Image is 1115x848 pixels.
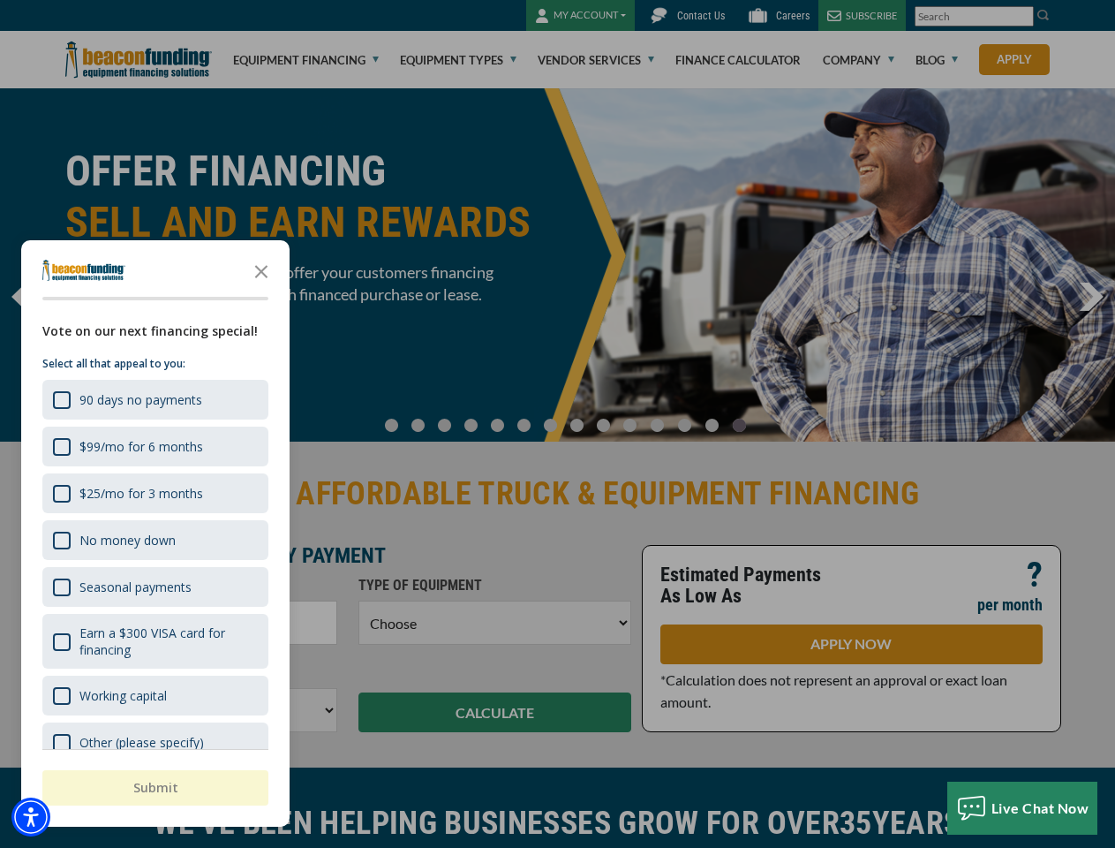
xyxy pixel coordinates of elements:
div: Working capital [42,676,268,715]
button: Live Chat Now [947,782,1098,835]
div: No money down [42,520,268,560]
div: Working capital [79,687,167,704]
img: Company logo [42,260,125,281]
div: Seasonal payments [42,567,268,607]
p: Select all that appeal to you: [42,355,268,373]
div: Seasonal payments [79,579,192,595]
div: $99/mo for 6 months [79,438,203,455]
div: $99/mo for 6 months [42,427,268,466]
span: Live Chat Now [991,799,1089,816]
div: Other (please specify) [79,734,204,751]
div: Vote on our next financing special! [42,322,268,341]
div: Earn a $300 VISA card for financing [42,614,268,669]
div: $25/mo for 3 months [42,473,268,513]
div: Earn a $300 VISA card for financing [79,625,258,658]
div: 90 days no payments [79,391,202,408]
div: Accessibility Menu [11,798,50,837]
button: Close the survey [244,253,279,288]
div: Survey [21,240,290,827]
div: No money down [79,532,176,549]
button: Submit [42,770,268,806]
div: $25/mo for 3 months [79,485,203,502]
div: 90 days no payments [42,380,268,420]
div: Other (please specify) [42,723,268,762]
